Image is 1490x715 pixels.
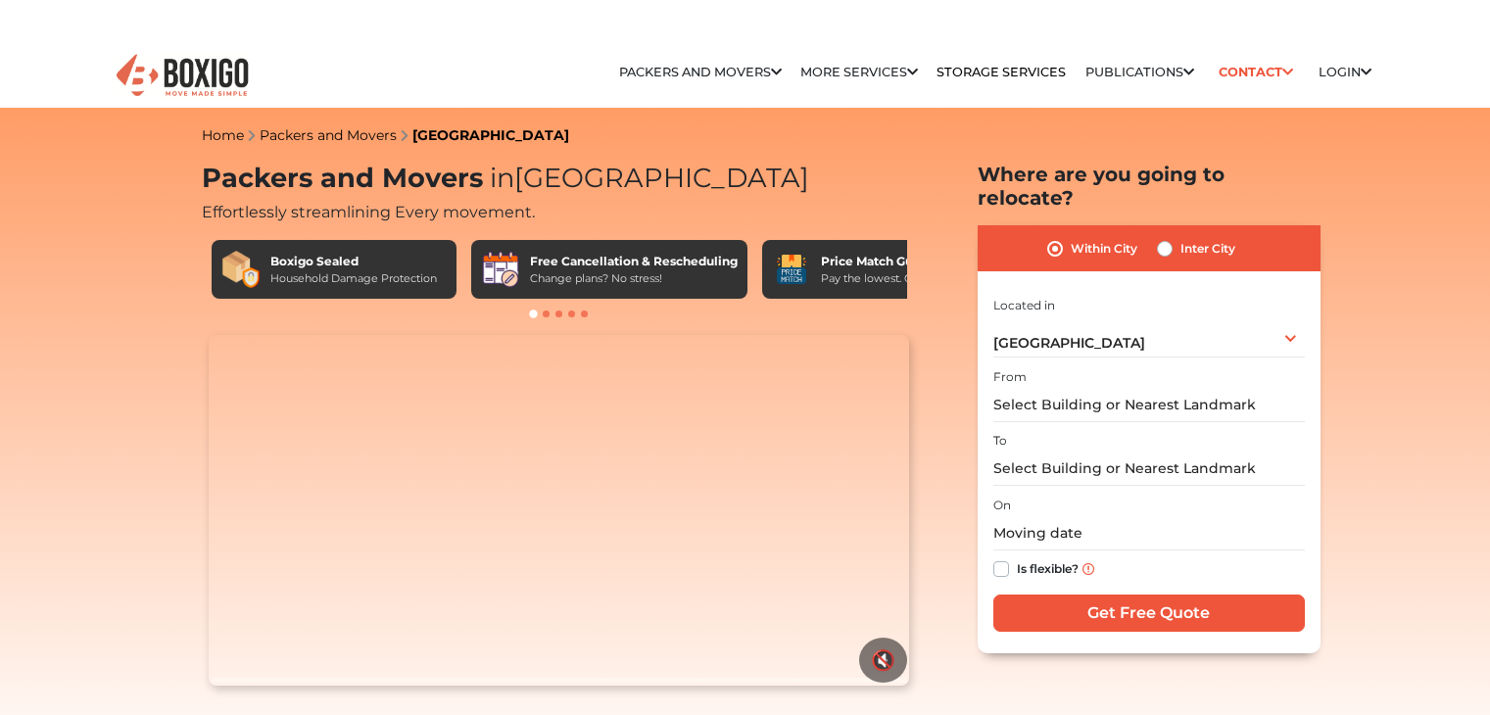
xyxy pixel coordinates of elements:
[202,126,244,144] a: Home
[270,270,437,287] div: Household Damage Protection
[859,638,907,683] button: 🔇
[993,432,1007,450] label: To
[821,253,970,270] div: Price Match Guarantee
[1213,57,1300,87] a: Contact
[993,368,1027,386] label: From
[993,452,1305,486] input: Select Building or Nearest Landmark
[619,65,782,79] a: Packers and Movers
[1085,65,1194,79] a: Publications
[993,497,1011,514] label: On
[221,250,261,289] img: Boxigo Sealed
[490,162,514,194] span: in
[209,335,909,686] video: Your browser does not support the video tag.
[530,253,738,270] div: Free Cancellation & Rescheduling
[530,270,738,287] div: Change plans? No stress!
[260,126,397,144] a: Packers and Movers
[114,52,251,100] img: Boxigo
[937,65,1066,79] a: Storage Services
[483,162,809,194] span: [GEOGRAPHIC_DATA]
[993,334,1145,352] span: [GEOGRAPHIC_DATA]
[412,126,569,144] a: [GEOGRAPHIC_DATA]
[481,250,520,289] img: Free Cancellation & Rescheduling
[1017,557,1079,578] label: Is flexible?
[202,203,535,221] span: Effortlessly streamlining Every movement.
[993,595,1305,632] input: Get Free Quote
[202,163,917,195] h1: Packers and Movers
[1071,237,1137,261] label: Within City
[821,270,970,287] div: Pay the lowest. Guaranteed!
[1319,65,1371,79] a: Login
[993,516,1305,550] input: Moving date
[270,253,437,270] div: Boxigo Sealed
[993,388,1305,422] input: Select Building or Nearest Landmark
[1082,563,1094,575] img: info
[772,250,811,289] img: Price Match Guarantee
[800,65,918,79] a: More services
[993,297,1055,314] label: Located in
[978,163,1321,210] h2: Where are you going to relocate?
[1180,237,1235,261] label: Inter City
